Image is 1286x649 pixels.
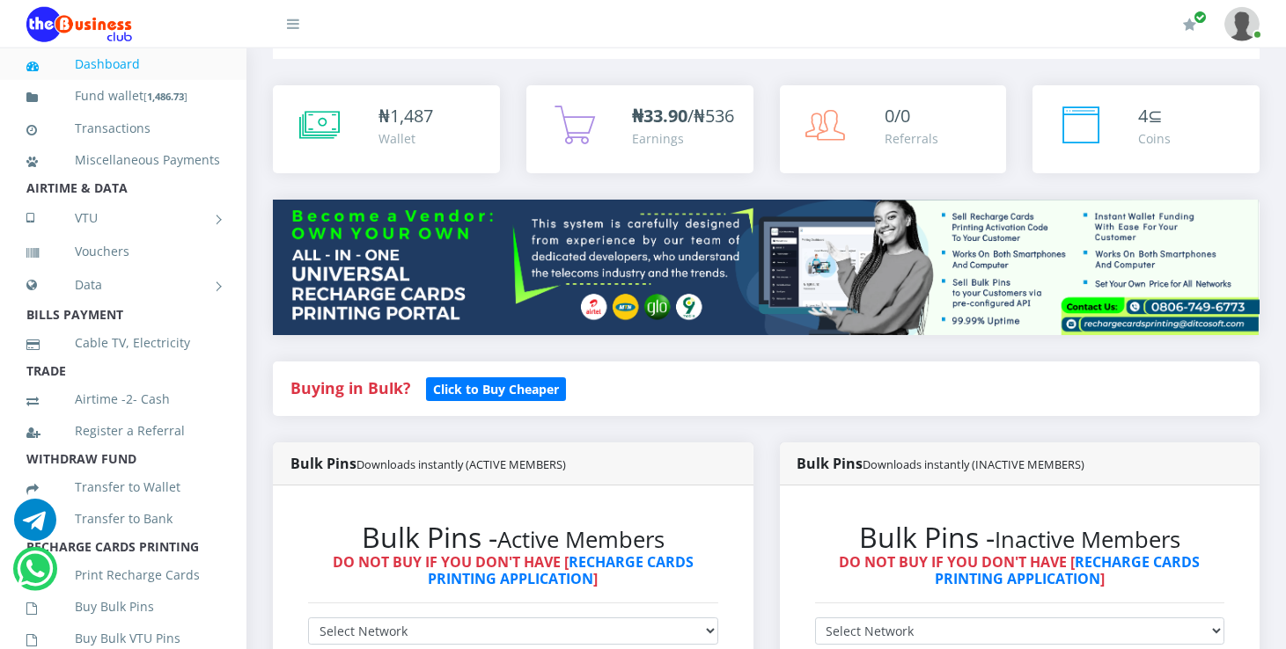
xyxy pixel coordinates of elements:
b: ₦33.90 [632,104,687,128]
a: Data [26,263,220,307]
h2: Bulk Pins - [815,521,1225,554]
a: ₦1,487 Wallet [273,85,500,173]
a: Click to Buy Cheaper [426,377,566,398]
small: Active Members [497,524,665,555]
small: Downloads instantly (ACTIVE MEMBERS) [356,456,566,472]
b: 1,486.73 [147,90,184,103]
div: ₦ [378,103,433,129]
a: Register a Referral [26,411,220,451]
strong: Bulk Pins [290,454,566,473]
a: Airtime -2- Cash [26,379,220,419]
span: /₦536 [632,104,734,128]
a: ₦33.90/₦536 Earnings [526,85,753,173]
a: 0/0 Referrals [780,85,1007,173]
a: Vouchers [26,231,220,272]
a: Buy Bulk Pins [26,587,220,627]
a: Cable TV, Electricity [26,323,220,363]
small: [ ] [143,90,187,103]
div: Coins [1138,129,1171,148]
div: Earnings [632,129,734,148]
a: Chat for support [14,512,56,541]
a: VTU [26,196,220,240]
img: multitenant_rcp.png [273,200,1260,335]
a: Fund wallet[1,486.73] [26,76,220,117]
a: Print Recharge Cards [26,555,220,595]
strong: DO NOT BUY IF YOU DON'T HAVE [ ] [839,552,1200,588]
img: Logo [26,7,132,42]
i: Renew/Upgrade Subscription [1183,18,1196,32]
strong: Buying in Bulk? [290,377,410,398]
strong: Bulk Pins [797,454,1085,473]
span: Renew/Upgrade Subscription [1194,11,1207,24]
small: Inactive Members [995,524,1180,555]
a: RECHARGE CARDS PRINTING APPLICATION [935,552,1201,588]
strong: DO NOT BUY IF YOU DON'T HAVE [ ] [333,552,694,588]
img: User [1224,7,1260,41]
b: Click to Buy Cheaper [433,381,559,397]
span: 1,487 [390,104,433,128]
span: 4 [1138,104,1148,128]
div: ⊆ [1138,103,1171,129]
h2: Bulk Pins - [308,521,718,554]
a: RECHARGE CARDS PRINTING APPLICATION [428,552,694,588]
a: Miscellaneous Payments [26,140,220,180]
div: Referrals [886,129,939,148]
a: Transfer to Wallet [26,467,220,507]
a: Dashboard [26,44,220,84]
a: Transfer to Bank [26,499,220,539]
small: Downloads instantly (INACTIVE MEMBERS) [863,456,1085,472]
span: 0/0 [886,104,911,128]
div: Wallet [378,129,433,148]
a: Transactions [26,108,220,149]
a: Chat for support [17,561,53,590]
